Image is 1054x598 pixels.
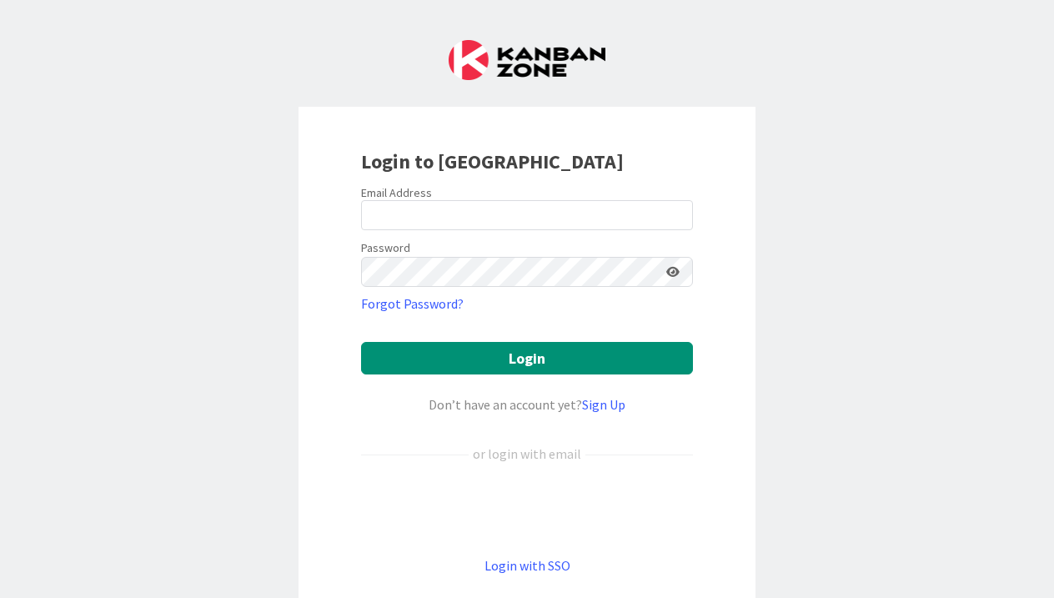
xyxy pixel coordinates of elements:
[449,40,605,80] img: Kanban Zone
[361,491,693,528] div: Sign in with Google. Opens in new tab
[361,239,410,257] label: Password
[582,396,625,413] a: Sign Up
[361,294,464,314] a: Forgot Password?
[361,148,624,174] b: Login to [GEOGRAPHIC_DATA]
[484,557,570,574] a: Login with SSO
[469,444,585,464] div: or login with email
[361,185,432,200] label: Email Address
[361,394,693,415] div: Don’t have an account yet?
[361,342,693,374] button: Login
[353,491,701,528] iframe: Sign in with Google Button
